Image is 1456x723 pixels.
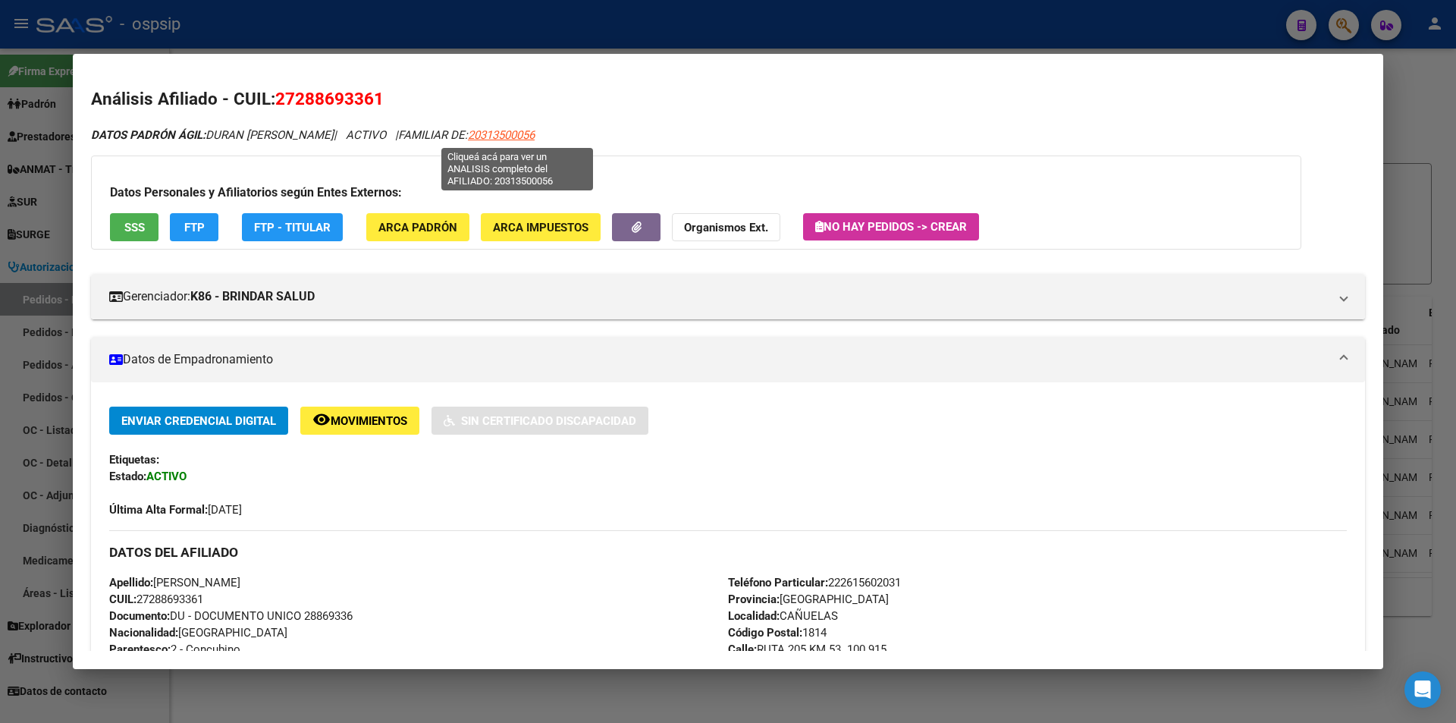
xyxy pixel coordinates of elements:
strong: K86 - BRINDAR SALUD [190,288,315,306]
span: 20313500056 [468,128,535,142]
button: FTP [170,213,218,241]
span: 27288693361 [275,89,384,108]
button: SSS [110,213,158,241]
strong: CUIL: [109,593,136,606]
strong: Provincia: [728,593,780,606]
span: FAMILIAR DE: [398,128,535,142]
span: Movimientos [331,414,407,428]
mat-expansion-panel-header: Gerenciador:K86 - BRINDAR SALUD [91,274,1365,319]
span: FTP - Titular [254,221,331,234]
span: ARCA Padrón [378,221,457,234]
button: ARCA Impuestos [481,213,601,241]
mat-expansion-panel-header: Datos de Empadronamiento [91,337,1365,382]
mat-icon: remove_red_eye [312,410,331,429]
h2: Análisis Afiliado - CUIL: [91,86,1365,112]
button: FTP - Titular [242,213,343,241]
strong: Etiquetas: [109,453,159,467]
mat-panel-title: Gerenciador: [109,288,1329,306]
span: RUTA 205 KM 53. 100 915 [728,643,886,656]
strong: Localidad: [728,609,780,623]
span: 222615602031 [728,576,901,589]
strong: Apellido: [109,576,153,589]
span: Sin Certificado Discapacidad [461,414,636,428]
span: ARCA Impuestos [493,221,588,234]
span: DURAN [PERSON_NAME] [91,128,334,142]
mat-panel-title: Datos de Empadronamiento [109,350,1329,369]
span: [DATE] [109,503,242,517]
span: FTP [184,221,205,234]
button: No hay Pedidos -> Crear [803,213,979,240]
button: Movimientos [300,407,419,435]
span: [PERSON_NAME] [109,576,240,589]
i: | ACTIVO | [91,128,535,142]
strong: Parentesco: [109,643,171,656]
span: No hay Pedidos -> Crear [815,220,967,234]
h3: DATOS DEL AFILIADO [109,544,1347,561]
span: 1814 [728,626,827,640]
strong: Estado: [109,470,146,483]
h3: Datos Personales y Afiliatorios según Entes Externos: [110,184,1282,202]
div: Open Intercom Messenger [1404,671,1441,708]
span: [GEOGRAPHIC_DATA] [109,626,287,640]
strong: Nacionalidad: [109,626,178,640]
strong: Calle: [728,643,757,656]
strong: Organismos Ext. [684,221,768,234]
span: SSS [124,221,145,234]
span: Enviar Credencial Digital [121,414,276,428]
span: DU - DOCUMENTO UNICO 28869336 [109,609,353,623]
strong: Código Postal: [728,626,802,640]
span: [GEOGRAPHIC_DATA] [728,593,889,606]
span: 2 - Concubino [109,643,240,656]
button: ARCA Padrón [366,213,469,241]
span: 27288693361 [109,593,203,606]
strong: Teléfono Particular: [728,576,828,589]
button: Organismos Ext. [672,213,780,241]
strong: Última Alta Formal: [109,503,208,517]
strong: Documento: [109,609,170,623]
span: CAÑUELAS [728,609,838,623]
button: Enviar Credencial Digital [109,407,288,435]
button: Sin Certificado Discapacidad [431,407,648,435]
strong: ACTIVO [146,470,187,483]
strong: DATOS PADRÓN ÁGIL: [91,128,206,142]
